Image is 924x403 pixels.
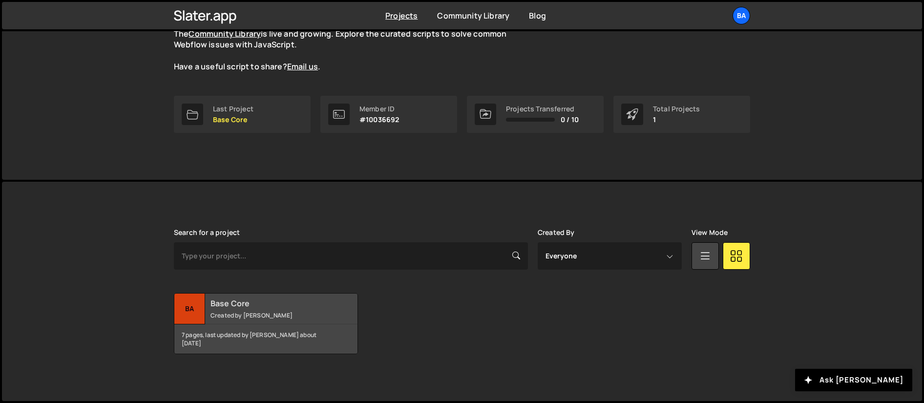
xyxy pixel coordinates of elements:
[653,116,700,124] p: 1
[359,116,399,124] p: #10036692
[174,242,528,270] input: Type your project...
[174,324,357,354] div: 7 pages, last updated by [PERSON_NAME] about [DATE]
[359,105,399,113] div: Member ID
[795,369,912,391] button: Ask [PERSON_NAME]
[174,229,240,236] label: Search for a project
[538,229,575,236] label: Created By
[210,311,328,319] small: Created by [PERSON_NAME]
[174,96,311,133] a: Last Project Base Core
[733,7,750,24] a: Ba
[287,61,318,72] a: Email us
[385,10,418,21] a: Projects
[210,298,328,309] h2: Base Core
[213,116,253,124] p: Base Core
[653,105,700,113] div: Total Projects
[692,229,728,236] label: View Mode
[213,105,253,113] div: Last Project
[561,116,579,124] span: 0 / 10
[189,28,261,39] a: Community Library
[174,28,525,72] p: The is live and growing. Explore the curated scripts to solve common Webflow issues with JavaScri...
[437,10,509,21] a: Community Library
[506,105,579,113] div: Projects Transferred
[174,294,205,324] div: Ba
[529,10,546,21] a: Blog
[174,293,358,354] a: Ba Base Core Created by [PERSON_NAME] 7 pages, last updated by [PERSON_NAME] about [DATE]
